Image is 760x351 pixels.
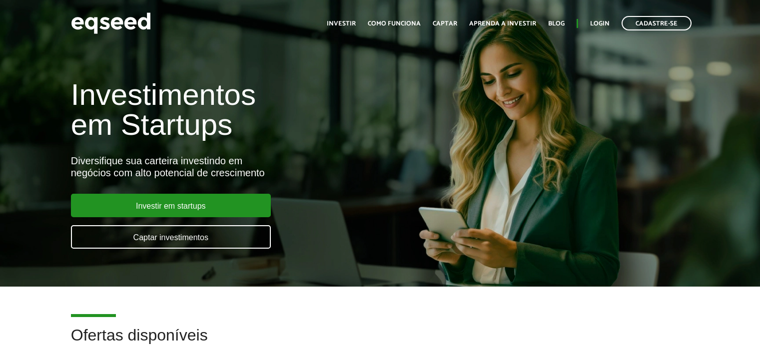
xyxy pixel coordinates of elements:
[71,155,436,179] div: Diversifique sua carteira investindo em negócios com alto potencial de crescimento
[469,20,536,27] a: Aprenda a investir
[71,194,271,217] a: Investir em startups
[327,20,356,27] a: Investir
[71,225,271,249] a: Captar investimentos
[71,10,151,36] img: EqSeed
[433,20,457,27] a: Captar
[368,20,421,27] a: Como funciona
[548,20,565,27] a: Blog
[622,16,692,30] a: Cadastre-se
[71,80,436,140] h1: Investimentos em Startups
[590,20,610,27] a: Login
